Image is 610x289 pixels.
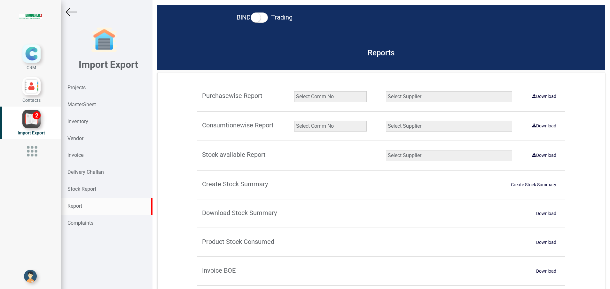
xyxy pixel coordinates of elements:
a: Download [532,208,560,219]
strong: Product Stock Consumed [202,238,274,245]
strong: BIND [237,13,251,21]
span: Import Export [18,130,45,135]
strong: Inventory [67,118,88,124]
strong: Download Stock Summary [202,209,277,217]
button: Download [528,91,560,101]
strong: Consumtionewise Report [202,121,274,129]
strong: MasterSheet [67,101,96,108]
span: CRM [27,65,36,70]
strong: Purchasewise Report [202,92,262,100]
span: Contacts [22,98,41,103]
strong: Projects [67,84,86,91]
strong: Stock available Report [202,151,266,158]
div: 2 [33,111,41,119]
b: Import Export [79,59,138,70]
strong: Report [67,203,82,209]
strong: Vendor [67,135,83,141]
a: Download [532,237,560,247]
strong: Stock Report [67,186,96,192]
button: Download [528,121,560,131]
strong: Delivery Challan [67,169,104,175]
strong: Invoice [67,152,83,158]
a: Download [532,266,560,276]
strong: Complaints [67,220,93,226]
strong: Invoice BOE [202,267,236,274]
button: Download [528,150,560,160]
strong: Trading [271,13,293,21]
button: Create Stock Summary [507,180,560,190]
strong: Create Stock Summary [202,180,268,188]
img: garage-closed.png [91,27,117,53]
h3: Reports [315,49,448,57]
